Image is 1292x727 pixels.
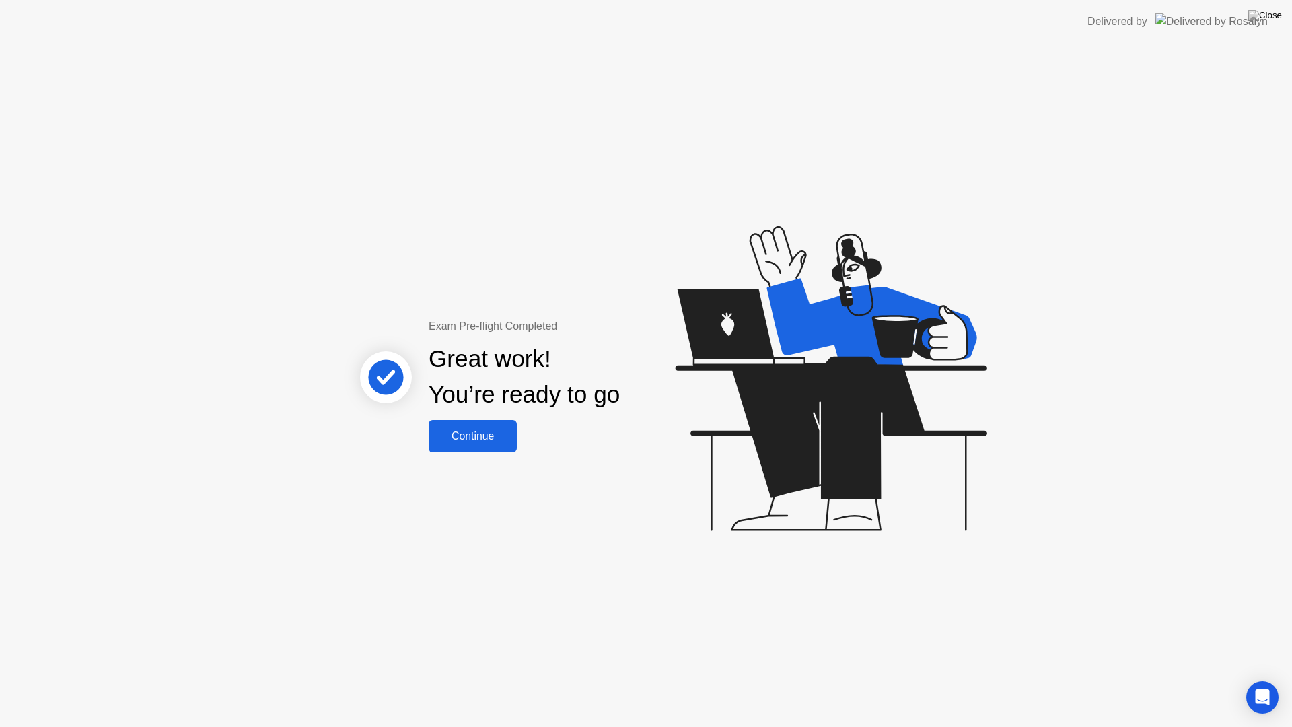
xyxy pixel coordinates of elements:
div: Open Intercom Messenger [1246,681,1279,714]
img: Close [1248,10,1282,21]
div: Delivered by [1087,13,1147,30]
div: Exam Pre-flight Completed [429,318,707,335]
button: Continue [429,420,517,452]
div: Great work! You’re ready to go [429,341,620,413]
div: Continue [433,430,513,442]
img: Delivered by Rosalyn [1155,13,1268,29]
